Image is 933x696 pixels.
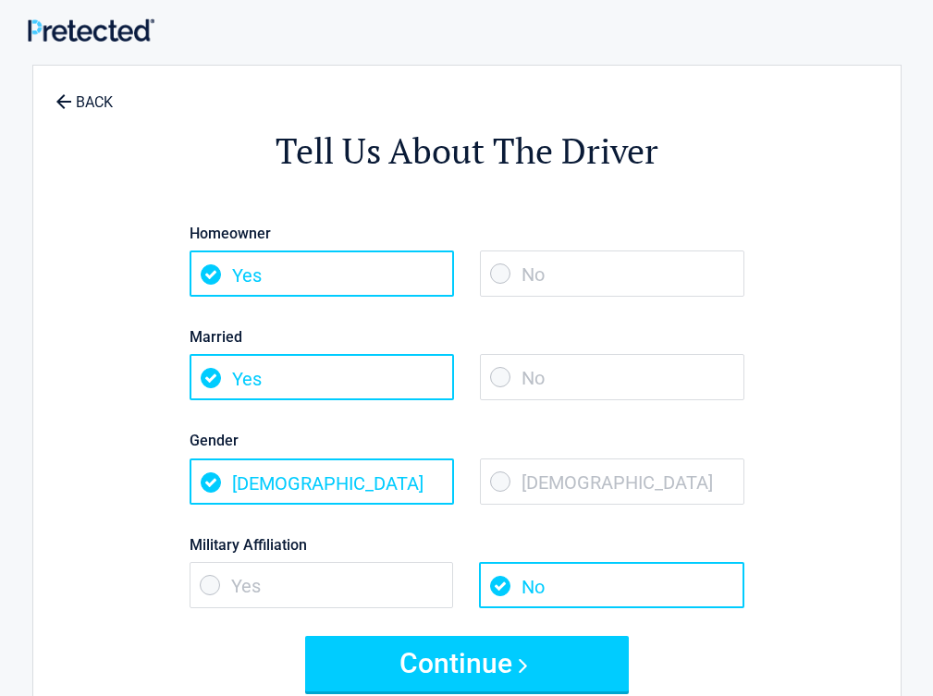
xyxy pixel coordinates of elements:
label: Military Affiliation [190,532,744,557]
span: Yes [190,250,454,297]
span: Yes [190,562,454,608]
label: Homeowner [190,221,744,246]
span: [DEMOGRAPHIC_DATA] [190,458,454,505]
span: No [479,562,743,608]
h2: Tell Us About The Driver [135,128,799,175]
a: BACK [52,78,117,110]
span: No [480,250,744,297]
span: No [480,354,744,400]
label: Married [190,324,744,349]
button: Continue [305,636,629,691]
span: [DEMOGRAPHIC_DATA] [480,458,744,505]
span: Yes [190,354,454,400]
img: Main Logo [28,18,154,42]
label: Gender [190,428,744,453]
